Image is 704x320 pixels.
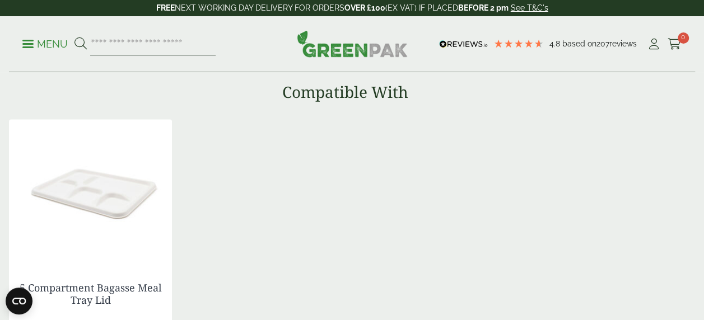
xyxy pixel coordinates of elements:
[6,288,32,314] button: Open CMP widget
[156,3,175,12] strong: FREE
[344,3,385,12] strong: OVER £100
[511,3,548,12] a: See T&C's
[596,39,609,48] span: 207
[493,39,544,49] div: 4.79 Stars
[458,3,509,12] strong: BEFORE 2 pm
[20,280,162,306] a: 5 Compartment Bagasse Meal Tray Lid
[22,37,68,51] p: Menu
[297,30,408,57] img: GreenPak Supplies
[668,39,682,50] i: Cart
[668,36,682,53] a: 0
[9,119,172,259] img: 5 Compartment Bagasse Tray Lid 2320028BC
[439,40,488,48] img: REVIEWS.io
[549,39,562,48] span: 4.8
[22,37,68,49] a: Menu
[678,32,689,44] span: 0
[647,39,661,50] i: My Account
[562,39,596,48] span: Based on
[609,39,637,48] span: reviews
[282,83,408,102] h3: Compatible With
